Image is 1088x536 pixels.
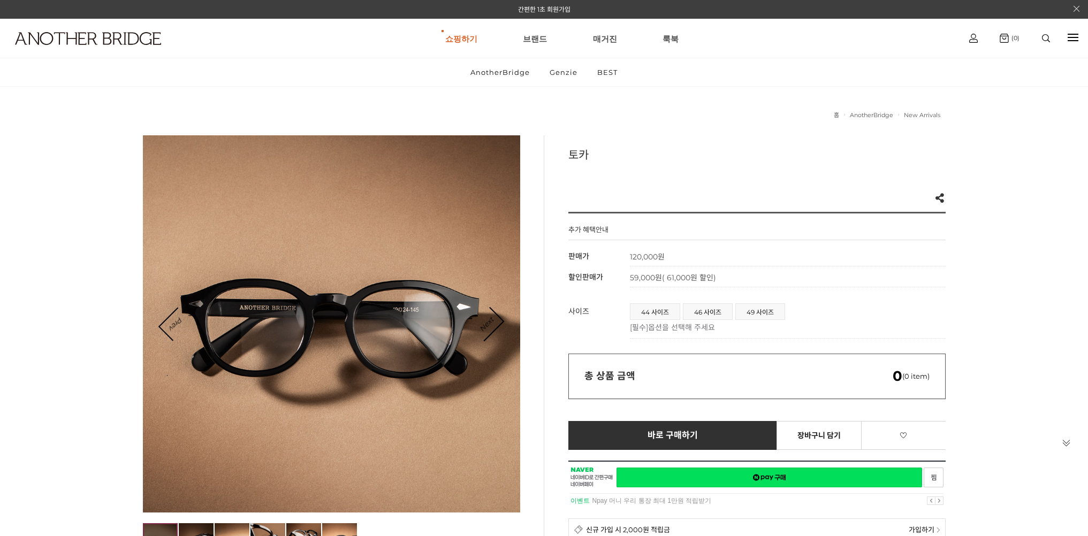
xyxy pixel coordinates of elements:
a: 홈 [834,111,839,119]
span: 바로 구매하기 [648,431,698,440]
a: 49 사이즈 [736,304,785,319]
img: d8a971c8d4098888606ba367a792ad14.jpg [143,135,520,512]
em: 0 [893,367,902,385]
th: 사이즈 [568,298,630,339]
p: [필수] [630,321,940,332]
h3: 토카 [568,146,946,162]
a: Prev [160,308,192,340]
a: New Arrivals [904,111,940,119]
img: npay_sp_more.png [937,527,940,533]
span: 판매가 [568,251,589,261]
li: 46 사이즈 [683,303,733,320]
img: cart [1000,34,1009,43]
span: (0) [1009,34,1019,42]
span: 신규 가입 시 2,000원 적립금 [586,524,670,534]
a: 장바구니 담기 [777,421,862,450]
span: 가입하기 [909,524,934,534]
img: logo [15,32,161,45]
a: AnotherBridge [461,58,539,86]
span: 할인판매가 [568,272,603,282]
li: 49 사이즈 [735,303,785,320]
a: 46 사이즈 [683,304,732,319]
a: logo [5,32,169,71]
a: AnotherBridge [850,111,893,119]
a: Next [470,308,503,341]
a: 매거진 [593,19,617,58]
strong: 총 상품 금액 [584,370,635,382]
span: 옵션을 선택해 주세요 [648,323,715,332]
a: 쇼핑하기 [445,19,477,58]
img: detail_membership.png [574,525,583,534]
a: BEST [588,58,627,86]
a: 룩북 [663,19,679,58]
h4: 추가 혜택안내 [568,224,608,240]
img: cart [969,34,978,43]
span: ( 61,000원 할인) [662,273,716,282]
a: 44 사이즈 [630,304,680,319]
a: 새창 [924,468,944,487]
a: Npay 머니 우리 통장 최대 1만원 적립받기 [592,497,712,504]
a: Genzie [541,58,587,86]
a: 바로 구매하기 [568,421,778,450]
span: 59,000원 [630,273,716,282]
a: 새창 [617,468,922,487]
span: (0 item) [893,372,930,380]
img: search [1042,34,1050,42]
li: 44 사이즈 [630,303,680,320]
a: 간편한 1초 회원가입 [518,5,570,13]
strong: 120,000원 [630,252,665,262]
a: 브랜드 [523,19,547,58]
a: (0) [1000,34,1019,43]
strong: 이벤트 [570,497,590,504]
